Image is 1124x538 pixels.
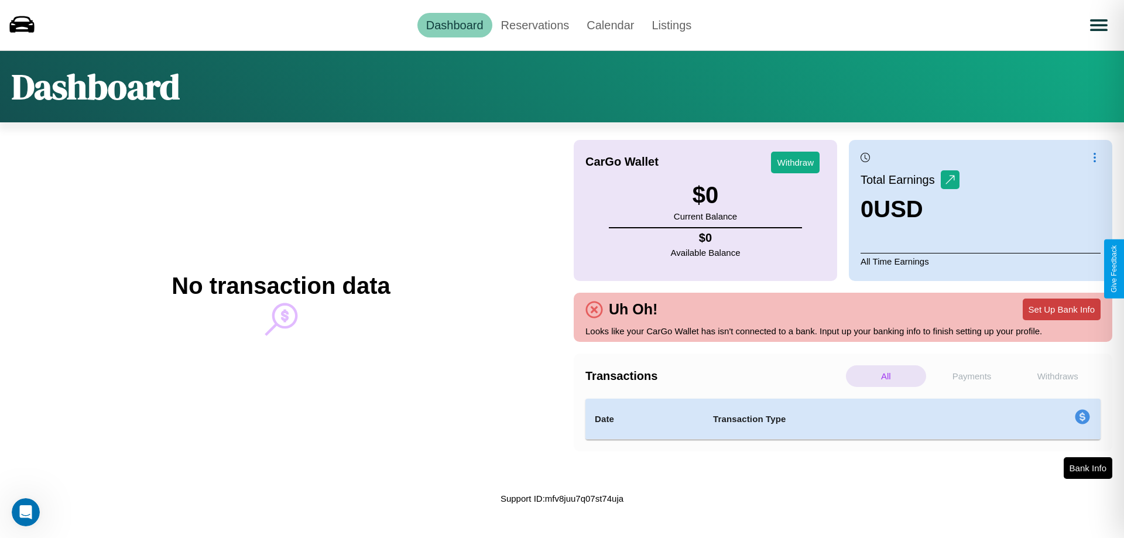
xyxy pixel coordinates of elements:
[861,196,959,222] h3: 0 USD
[585,399,1101,440] table: simple table
[1110,245,1118,293] div: Give Feedback
[643,13,700,37] a: Listings
[585,323,1101,339] p: Looks like your CarGo Wallet has isn't connected to a bank. Input up your banking info to finish ...
[771,152,820,173] button: Withdraw
[671,231,741,245] h4: $ 0
[861,169,941,190] p: Total Earnings
[1064,457,1112,479] button: Bank Info
[417,13,492,37] a: Dashboard
[172,273,390,299] h2: No transaction data
[501,491,623,506] p: Support ID: mfv8juu7q07st74uja
[932,365,1012,387] p: Payments
[595,412,694,426] h4: Date
[578,13,643,37] a: Calendar
[671,245,741,261] p: Available Balance
[585,155,659,169] h4: CarGo Wallet
[846,365,926,387] p: All
[674,182,737,208] h3: $ 0
[603,301,663,318] h4: Uh Oh!
[674,208,737,224] p: Current Balance
[12,498,40,526] iframe: Intercom live chat
[713,412,979,426] h4: Transaction Type
[12,63,180,111] h1: Dashboard
[585,369,843,383] h4: Transactions
[1082,9,1115,42] button: Open menu
[1017,365,1098,387] p: Withdraws
[492,13,578,37] a: Reservations
[1023,299,1101,320] button: Set Up Bank Info
[861,253,1101,269] p: All Time Earnings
